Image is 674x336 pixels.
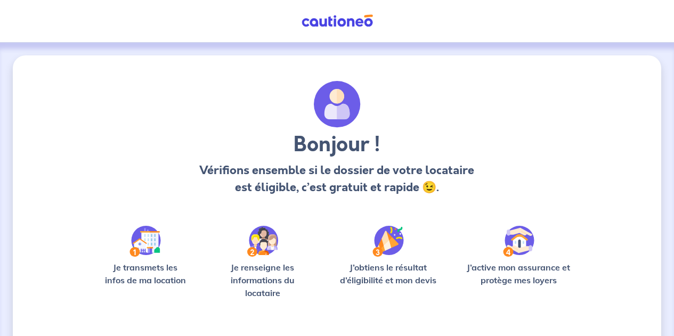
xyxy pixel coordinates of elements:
[332,261,444,286] p: J’obtiens le résultat d’éligibilité et mon devis
[198,132,476,158] h3: Bonjour !
[314,81,361,128] img: archivate
[372,226,404,257] img: /static/f3e743aab9439237c3e2196e4328bba9/Step-3.svg
[461,261,576,286] p: J’active mon assurance et protège mes loyers
[198,162,476,196] p: Vérifions ensemble si le dossier de votre locataire est éligible, c’est gratuit et rapide 😉.
[297,14,377,28] img: Cautioneo
[98,261,192,286] p: Je transmets les infos de ma location
[209,261,315,299] p: Je renseigne les informations du locataire
[247,226,278,257] img: /static/c0a346edaed446bb123850d2d04ad552/Step-2.svg
[129,226,161,257] img: /static/90a569abe86eec82015bcaae536bd8e6/Step-1.svg
[503,226,534,257] img: /static/bfff1cf634d835d9112899e6a3df1a5d/Step-4.svg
